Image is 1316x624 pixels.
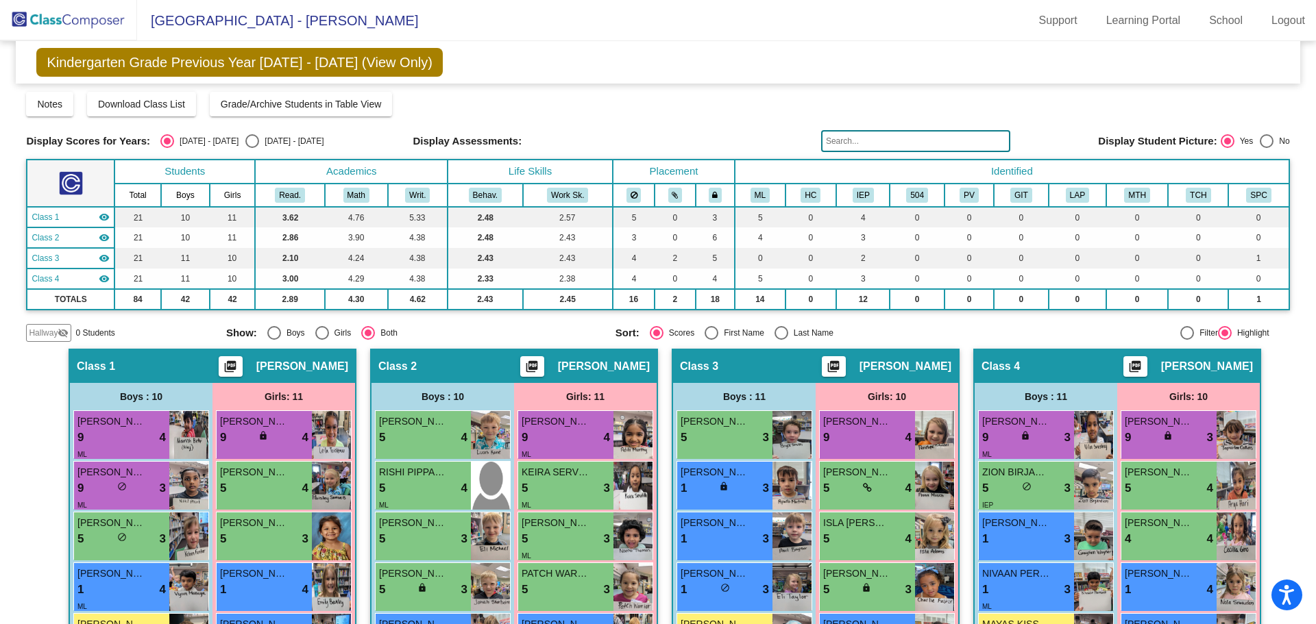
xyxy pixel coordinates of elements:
td: 10 [161,207,210,227]
span: Class 1 [32,211,59,223]
span: 4 [1125,530,1131,548]
span: lock [1163,431,1173,440]
span: [PERSON_NAME] [522,414,590,429]
span: Sort: [616,327,639,339]
button: Work Sk. [547,188,588,203]
th: Academics [255,160,448,184]
td: 21 [114,248,161,269]
span: 3 [1207,429,1213,447]
span: ISLA [PERSON_NAME] [823,516,892,530]
td: 0 [785,269,837,289]
td: 4.30 [325,289,388,310]
span: 9 [77,479,84,497]
button: TCH [1186,188,1210,203]
th: Intervention Team Watchlist [994,184,1048,207]
button: IEP [853,188,874,203]
td: 0 [1106,207,1168,227]
td: 11 [210,227,256,248]
td: 4.76 [325,207,388,227]
td: 3 [696,207,735,227]
span: 5 [220,530,226,548]
td: 0 [785,248,837,269]
span: RISHI PIPPALAPALLI [379,465,448,479]
td: Erika Shaw - No Class Name [27,248,114,269]
td: 42 [210,289,256,310]
span: [PERSON_NAME] [558,360,650,373]
span: 4 [905,479,912,497]
td: 0 [1168,269,1228,289]
td: 5 [735,269,785,289]
td: 3 [613,227,655,248]
td: 4 [613,269,655,289]
mat-icon: picture_as_pdf [1127,360,1143,379]
button: Print Students Details [822,356,846,377]
span: Download Class List [98,99,185,110]
span: 5 [379,479,385,497]
th: Highly Capable [785,184,837,207]
mat-icon: picture_as_pdf [524,360,540,379]
span: 9 [77,429,84,447]
td: 2.38 [523,269,613,289]
span: 5 [522,530,528,548]
td: 5 [696,248,735,269]
td: 2.89 [255,289,324,310]
span: Class 1 [77,360,115,373]
span: [PERSON_NAME] [860,360,951,373]
mat-icon: visibility_off [58,327,69,338]
span: Display Scores for Years: [26,135,150,147]
span: Class 4 [982,360,1020,373]
div: Boys [281,327,305,339]
button: Math [343,188,369,203]
td: 0 [945,269,994,289]
span: ML [379,501,389,509]
td: 2.43 [448,289,522,310]
th: Keep with students [655,184,695,207]
span: 4 [461,429,467,447]
th: Life Skills [448,160,613,184]
mat-icon: visibility [99,253,110,264]
span: Display Student Picture: [1098,135,1217,147]
span: ZION BIRJANDIAN [982,465,1051,479]
td: 42 [161,289,210,310]
span: 5 [823,479,829,497]
th: Reading Specialist Support [1049,184,1106,207]
span: 3 [1064,429,1071,447]
mat-radio-group: Select an option [1221,134,1290,148]
span: [PERSON_NAME] [681,465,749,479]
button: Print Students Details [1123,356,1147,377]
span: [PERSON_NAME] [1125,516,1193,530]
th: Keep away students [613,184,655,207]
div: Both [375,327,398,339]
div: Scores [663,327,694,339]
span: 1 [681,479,687,497]
td: 3.90 [325,227,388,248]
span: [PERSON_NAME] [823,465,892,479]
td: 14 [735,289,785,310]
td: 1 [1228,289,1289,310]
span: 3 [763,479,769,497]
td: 0 [994,269,1048,289]
span: [PERSON_NAME] [982,516,1051,530]
span: [PERSON_NAME] [1161,360,1253,373]
td: 0 [1106,227,1168,248]
th: Keep with teacher [696,184,735,207]
button: Read. [275,188,305,203]
span: 5 [522,479,528,497]
td: 0 [994,248,1048,269]
span: 4 [302,479,308,497]
td: 2.45 [523,289,613,310]
span: 4 [302,429,308,447]
td: 4 [696,269,735,289]
td: 0 [655,269,695,289]
a: Learning Portal [1095,10,1192,32]
div: Yes [1234,135,1254,147]
span: 4 [905,530,912,548]
span: ML [522,501,531,509]
mat-radio-group: Select an option [226,326,605,340]
td: 0 [1228,269,1289,289]
span: 5 [220,479,226,497]
div: Boys : 11 [975,383,1117,410]
button: LAP [1066,188,1089,203]
span: 1 [982,530,988,548]
td: 0 [945,227,994,248]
